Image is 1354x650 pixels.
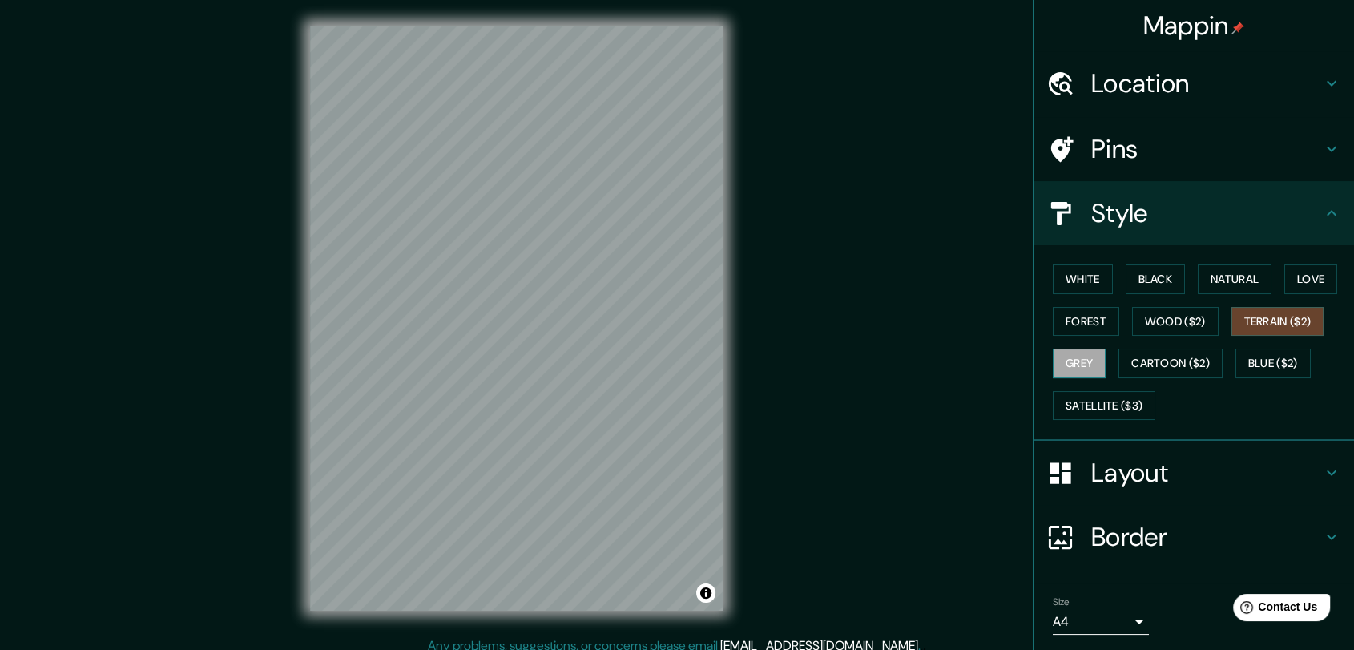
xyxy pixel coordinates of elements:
div: Border [1034,505,1354,569]
button: Wood ($2) [1132,307,1219,337]
button: Love [1284,264,1337,294]
div: Style [1034,181,1354,245]
button: Satellite ($3) [1053,391,1155,421]
label: Size [1053,595,1070,609]
button: Black [1126,264,1186,294]
button: Forest [1053,307,1119,337]
h4: Mappin [1143,10,1245,42]
h4: Pins [1091,133,1322,165]
div: Location [1034,51,1354,115]
h4: Layout [1091,457,1322,489]
iframe: Help widget launcher [1211,587,1336,632]
button: Toggle attribution [696,583,715,603]
button: Terrain ($2) [1231,307,1324,337]
canvas: Map [310,26,723,611]
div: A4 [1053,609,1149,635]
button: White [1053,264,1113,294]
h4: Border [1091,521,1322,553]
img: pin-icon.png [1231,22,1244,34]
button: Cartoon ($2) [1118,349,1223,378]
h4: Style [1091,197,1322,229]
h4: Location [1091,67,1322,99]
div: Pins [1034,117,1354,181]
div: Layout [1034,441,1354,505]
button: Blue ($2) [1235,349,1311,378]
button: Natural [1198,264,1271,294]
button: Grey [1053,349,1106,378]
